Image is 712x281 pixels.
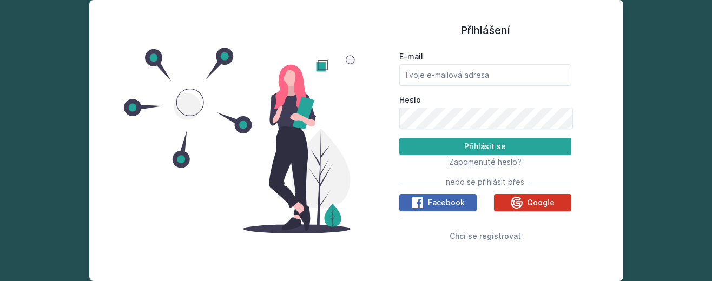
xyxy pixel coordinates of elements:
span: Chci se registrovat [450,231,521,240]
span: Zapomenuté heslo? [449,157,522,166]
button: Přihlásit se [399,138,571,155]
span: Google [527,197,555,208]
h1: Přihlášení [399,22,571,38]
button: Chci se registrovat [450,229,521,242]
input: Tvoje e-mailová adresa [399,64,571,86]
span: Facebook [428,197,465,208]
button: Google [494,194,571,211]
label: E-mail [399,51,571,62]
span: nebo se přihlásit přes [446,177,524,188]
label: Heslo [399,95,571,105]
button: Facebook [399,194,477,211]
